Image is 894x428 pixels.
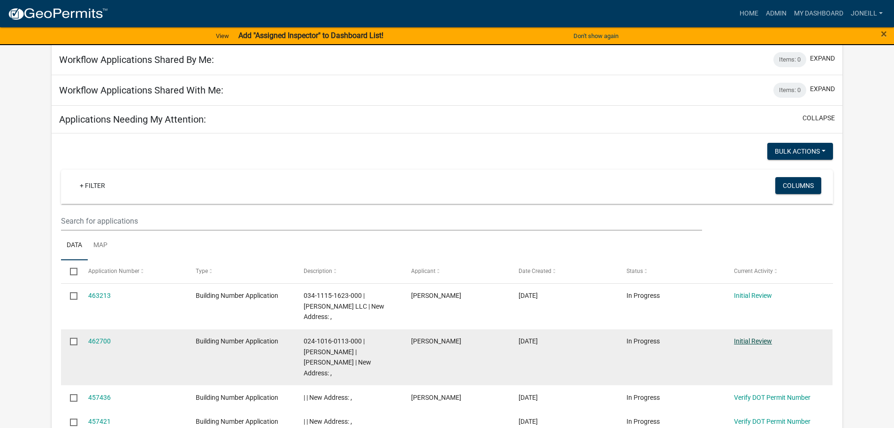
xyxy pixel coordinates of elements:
[59,54,214,65] h5: Workflow Applications Shared By Me:
[304,337,371,377] span: 024-1016-0113-000 | DUANE A WESTPHAL | DEBRA A ROESELER | New Address: ,
[519,394,538,401] span: 07/31/2025
[88,268,139,274] span: Application Number
[88,292,111,299] a: 463213
[304,292,384,321] span: 034-1115-1623-000 | DREW VEBEL LLC | New Address: ,
[304,418,352,425] span: | | New Address: ,
[627,268,643,274] span: Status
[79,260,187,283] datatable-header-cell: Application Number
[847,5,886,23] a: joneill
[810,84,835,94] button: expand
[72,177,113,194] a: + Filter
[725,260,833,283] datatable-header-cell: Current Activity
[59,114,206,125] h5: Applications Needing My Attention:
[734,292,772,299] a: Initial Review
[736,5,762,23] a: Home
[88,231,113,261] a: Map
[773,83,806,98] div: Items: 0
[196,337,278,345] span: Building Number Application
[734,418,810,425] a: Verify DOT Permit Number
[238,31,383,40] strong: Add "Assigned Inspector" to Dashboard List!
[775,177,821,194] button: Columns
[510,260,617,283] datatable-header-cell: Date Created
[519,292,538,299] span: 08/13/2025
[402,260,510,283] datatable-header-cell: Applicant
[196,268,208,274] span: Type
[88,418,111,425] a: 457421
[810,54,835,63] button: expand
[196,292,278,299] span: Building Number Application
[627,418,660,425] span: In Progress
[411,394,461,401] span: Stephen Thomas
[627,292,660,299] span: In Progress
[734,394,810,401] a: Verify DOT Permit Number
[519,268,551,274] span: Date Created
[61,231,88,261] a: Data
[734,337,772,345] a: Initial Review
[570,28,622,44] button: Don't show again
[61,260,79,283] datatable-header-cell: Select
[411,268,436,274] span: Applicant
[773,52,806,67] div: Items: 0
[304,394,352,401] span: | | New Address: ,
[196,394,278,401] span: Building Number Application
[790,5,847,23] a: My Dashboard
[627,394,660,401] span: In Progress
[734,268,773,274] span: Current Activity
[88,394,111,401] a: 457436
[519,337,538,345] span: 08/12/2025
[881,27,887,40] span: ×
[802,113,835,123] button: collapse
[411,337,461,345] span: Duane Westphal
[196,418,278,425] span: Building Number Application
[411,292,461,299] span: Kellen Fischer-Toerpe
[294,260,402,283] datatable-header-cell: Description
[767,143,833,160] button: Bulk Actions
[304,268,332,274] span: Description
[881,28,887,39] button: Close
[627,337,660,345] span: In Progress
[212,28,233,44] a: View
[61,211,702,231] input: Search for applications
[618,260,725,283] datatable-header-cell: Status
[762,5,790,23] a: Admin
[187,260,294,283] datatable-header-cell: Type
[519,418,538,425] span: 07/31/2025
[88,337,111,345] a: 462700
[59,85,223,96] h5: Workflow Applications Shared With Me:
